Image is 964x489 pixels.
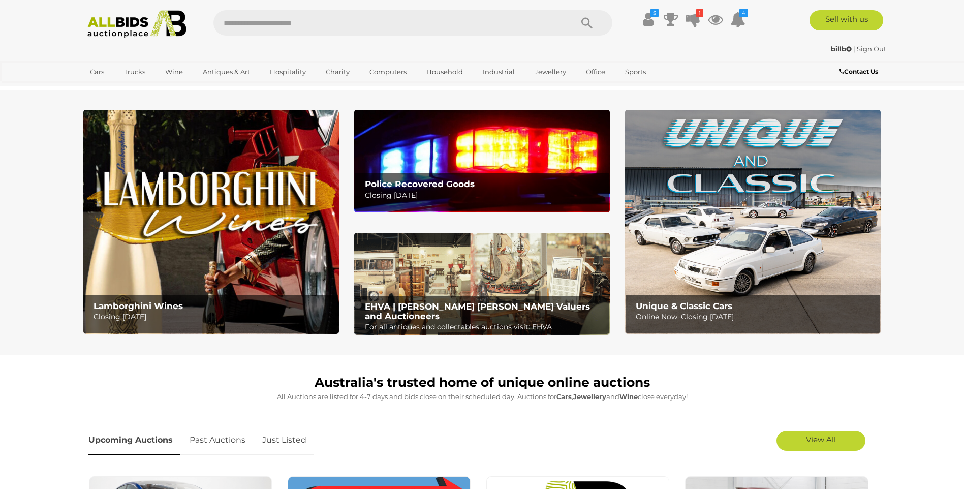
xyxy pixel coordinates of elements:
p: Closing [DATE] [94,311,333,323]
img: EHVA | Evans Hastings Valuers and Auctioneers [354,233,610,335]
i: 1 [696,9,703,17]
a: Office [579,64,612,80]
a: billb [831,45,853,53]
a: Cars [83,64,111,80]
a: Sign Out [857,45,886,53]
p: Closing [DATE] [365,189,604,202]
a: Antiques & Art [196,64,257,80]
a: Contact Us [839,66,881,77]
b: Unique & Classic Cars [636,301,732,311]
b: Police Recovered Goods [365,179,475,189]
h1: Australia's trusted home of unique online auctions [88,376,876,390]
a: 1 [686,10,701,28]
a: Lamborghini Wines Lamborghini Wines Closing [DATE] [83,110,339,334]
a: Just Listed [255,425,314,455]
button: Search [562,10,612,36]
a: Industrial [476,64,521,80]
img: Unique & Classic Cars [625,110,881,334]
i: $ [650,9,659,17]
img: Allbids.com.au [82,10,192,38]
a: Trucks [117,64,152,80]
strong: Cars [556,392,572,401]
a: Past Auctions [182,425,253,455]
p: Online Now, Closing [DATE] [636,311,875,323]
b: Lamborghini Wines [94,301,183,311]
a: Hospitality [263,64,313,80]
a: Household [420,64,470,80]
b: EHVA | [PERSON_NAME] [PERSON_NAME] Valuers and Auctioneers [365,301,590,321]
a: Computers [363,64,413,80]
a: [GEOGRAPHIC_DATA] [83,80,169,97]
a: Unique & Classic Cars Unique & Classic Cars Online Now, Closing [DATE] [625,110,881,334]
a: Upcoming Auctions [88,425,180,455]
a: EHVA | Evans Hastings Valuers and Auctioneers EHVA | [PERSON_NAME] [PERSON_NAME] Valuers and Auct... [354,233,610,335]
span: | [853,45,855,53]
strong: billb [831,45,852,53]
i: 4 [739,9,748,17]
img: Police Recovered Goods [354,110,610,212]
img: Lamborghini Wines [83,110,339,334]
a: Sell with us [810,10,883,30]
a: Police Recovered Goods Police Recovered Goods Closing [DATE] [354,110,610,212]
a: View All [776,431,865,451]
a: 4 [730,10,745,28]
p: All Auctions are listed for 4-7 days and bids close on their scheduled day. Auctions for , and cl... [88,391,876,403]
a: Wine [159,64,190,80]
strong: Wine [619,392,638,401]
p: For all antiques and collectables auctions visit: EHVA [365,321,604,333]
strong: Jewellery [573,392,606,401]
a: Sports [618,64,652,80]
a: Charity [319,64,356,80]
a: $ [641,10,656,28]
span: View All [806,435,836,444]
b: Contact Us [839,68,878,75]
a: Jewellery [528,64,573,80]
